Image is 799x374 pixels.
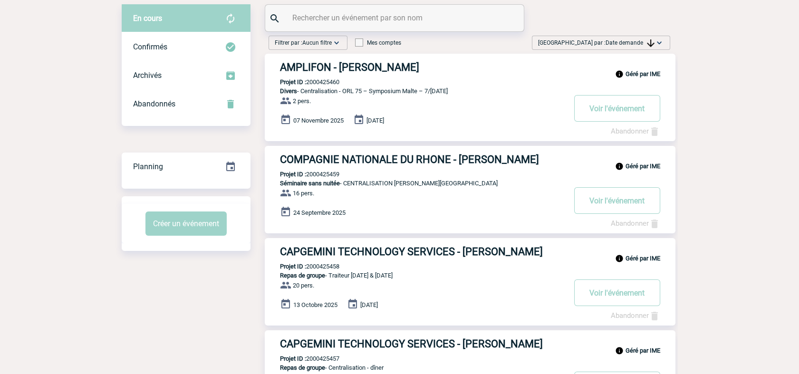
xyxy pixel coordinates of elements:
[611,311,660,320] a: Abandonner
[574,95,660,122] button: Voir l'événement
[574,187,660,214] button: Voir l'événement
[280,180,340,187] span: Séminaire sans nuitée
[293,282,314,289] span: 20 pers.
[280,364,325,371] span: Repas de groupe
[606,39,655,46] span: Date demande
[280,87,297,95] span: Divers
[332,38,341,48] img: baseline_expand_more_white_24dp-b.png
[280,61,565,73] h3: AMPLIFON - [PERSON_NAME]
[626,163,660,170] b: Géré par IME
[280,171,306,178] b: Projet ID :
[275,38,332,48] span: Filtrer par :
[280,272,325,279] span: Repas de groupe
[626,70,660,77] b: Géré par IME
[265,78,339,86] p: 2000425460
[280,153,565,165] h3: COMPAGNIE NATIONALE DU RHONE - [PERSON_NAME]
[122,61,250,90] div: Retrouvez ici tous les événements que vous avez décidé d'archiver
[626,255,660,262] b: Géré par IME
[265,338,675,350] a: CAPGEMINI TECHNOLOGY SERVICES - [PERSON_NAME]
[265,61,675,73] a: AMPLIFON - [PERSON_NAME]
[611,219,660,228] a: Abandonner
[615,254,624,263] img: info_black_24dp.svg
[122,152,250,180] a: Planning
[145,211,227,236] button: Créer un événement
[265,180,565,187] p: - CENTRALISATION [PERSON_NAME][GEOGRAPHIC_DATA]
[265,171,339,178] p: 2000425459
[280,246,565,258] h3: CAPGEMINI TECHNOLOGY SERVICES - [PERSON_NAME]
[293,190,314,197] span: 16 pers.
[122,4,250,33] div: Retrouvez ici tous vos évènements avant confirmation
[293,301,337,308] span: 13 Octobre 2025
[265,246,675,258] a: CAPGEMINI TECHNOLOGY SERVICES - [PERSON_NAME]
[133,99,175,108] span: Abandonnés
[574,279,660,306] button: Voir l'événement
[280,78,306,86] b: Projet ID :
[280,338,565,350] h3: CAPGEMINI TECHNOLOGY SERVICES - [PERSON_NAME]
[133,162,163,171] span: Planning
[360,301,378,308] span: [DATE]
[265,87,565,95] p: - Centralisation - ORL 75 – Symposium Malte – 7/[DATE]
[265,364,565,371] p: - Centralisation - dîner
[133,42,167,51] span: Confirmés
[355,39,401,46] label: Mes comptes
[122,90,250,118] div: Retrouvez ici tous vos événements annulés
[280,355,306,362] b: Projet ID :
[265,263,339,270] p: 2000425458
[133,14,162,23] span: En cours
[655,38,664,48] img: baseline_expand_more_white_24dp-b.png
[293,117,344,124] span: 07 Novembre 2025
[290,11,501,25] input: Rechercher un événement par son nom
[615,346,624,355] img: info_black_24dp.svg
[611,127,660,135] a: Abandonner
[293,97,311,105] span: 2 pers.
[122,153,250,181] div: Retrouvez ici tous vos événements organisés par date et état d'avancement
[647,39,655,47] img: arrow_downward.png
[626,347,660,354] b: Géré par IME
[133,71,162,80] span: Archivés
[265,153,675,165] a: COMPAGNIE NATIONALE DU RHONE - [PERSON_NAME]
[265,355,339,362] p: 2000425457
[280,263,306,270] b: Projet ID :
[302,39,332,46] span: Aucun filtre
[366,117,384,124] span: [DATE]
[615,70,624,78] img: info_black_24dp.svg
[265,272,565,279] p: - Traiteur [DATE] & [DATE]
[615,162,624,171] img: info_black_24dp.svg
[293,209,346,216] span: 24 Septembre 2025
[538,38,655,48] span: [GEOGRAPHIC_DATA] par :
